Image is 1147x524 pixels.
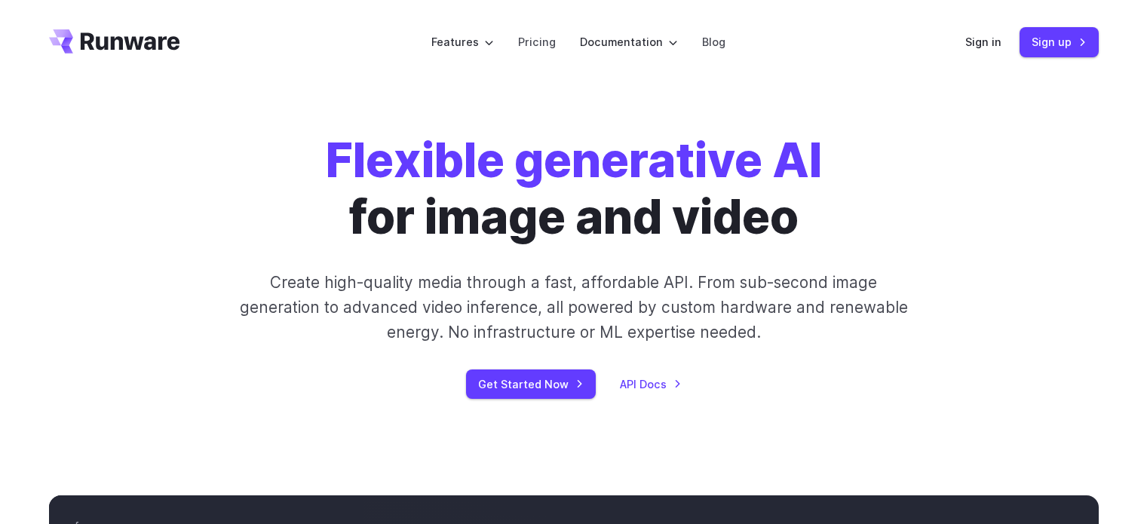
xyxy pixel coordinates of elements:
[580,33,678,51] label: Documentation
[326,132,822,188] strong: Flexible generative AI
[238,270,909,345] p: Create high-quality media through a fast, affordable API. From sub-second image generation to adv...
[49,29,180,54] a: Go to /
[466,369,596,399] a: Get Started Now
[620,375,682,393] a: API Docs
[965,33,1001,51] a: Sign in
[431,33,494,51] label: Features
[1020,27,1099,57] a: Sign up
[518,33,556,51] a: Pricing
[326,133,822,246] h1: for image and video
[702,33,725,51] a: Blog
